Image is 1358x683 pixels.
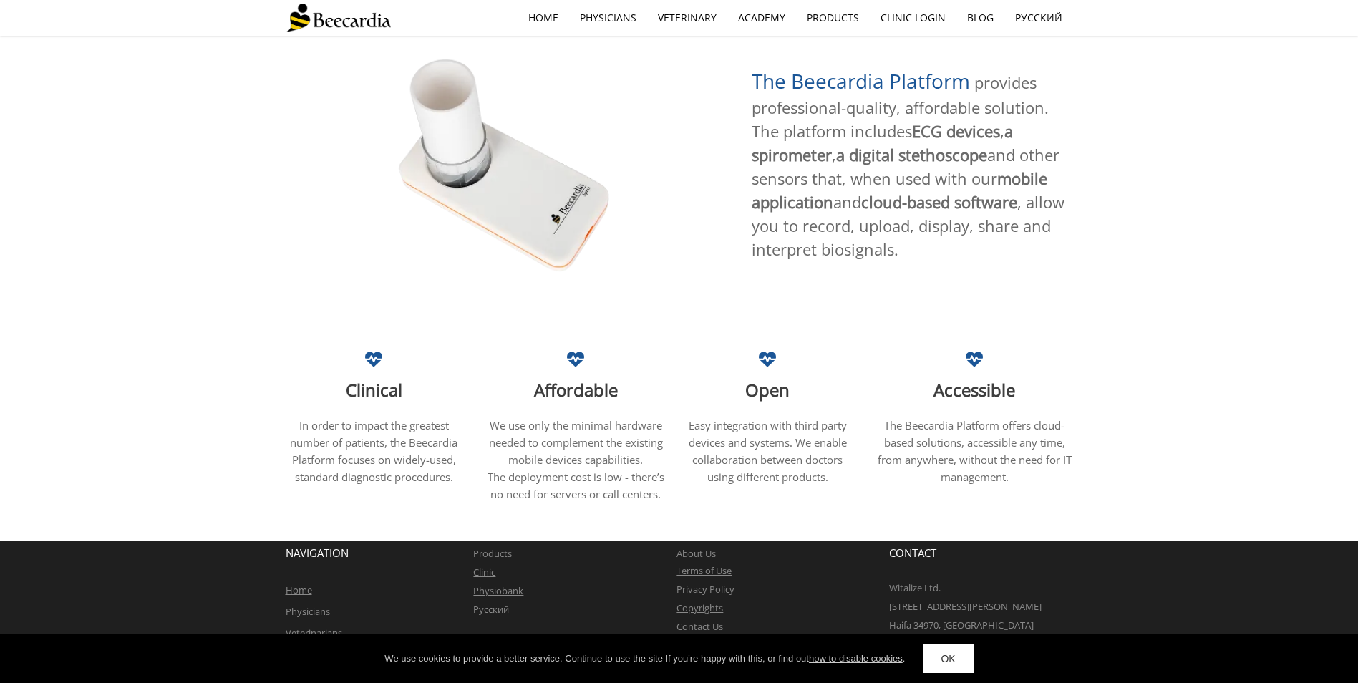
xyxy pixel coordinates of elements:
[956,1,1004,34] a: Blog
[286,626,342,639] a: Veterinarians
[889,619,1034,631] span: Haifa 34970, [GEOGRAPHIC_DATA]
[889,600,1042,613] span: [STREET_ADDRESS][PERSON_NAME]
[889,546,936,560] span: CONTACT
[488,470,664,501] span: The deployment cost is low - there’s no need for servers or call centers.
[534,378,618,402] span: Affordable
[286,583,312,596] a: Home
[569,1,647,34] a: Physicians
[836,144,987,165] span: a digital stethoscope
[676,547,716,560] a: About Us
[473,603,509,616] a: Русский
[473,584,523,597] a: Physiobank
[912,120,1000,142] span: ECG devices
[676,583,734,596] a: Privacy Policy
[518,1,569,34] a: home
[479,547,512,560] a: roducts
[752,67,970,95] span: The Beecardia Platform
[861,191,1017,213] span: cloud-based software
[286,605,330,618] a: Physicians
[676,564,732,577] a: Terms of Use
[796,1,870,34] a: Products
[878,418,1072,484] span: The Beecardia Platform offers cloud-based solutions, accessible any time, from anywhere, without ...
[689,418,847,484] span: Easy integration with third party devices and systems. We enable collaboration between doctors us...
[647,1,727,34] a: Veterinary
[676,601,723,614] a: Copyrights
[745,378,790,402] span: Open
[933,378,1015,402] span: Accessible
[489,418,663,467] span: We use only the minimal hardware needed to complement the existing mobile devices capabilities.
[727,1,796,34] a: Academy
[384,651,905,666] div: We use cookies to provide a better service. Continue to use the site If you're happy with this, o...
[676,620,723,633] a: Contact Us
[1004,1,1073,34] a: Русский
[473,566,495,578] a: Clinic
[290,418,457,484] span: In order to impact the greatest number of patients, the Beecardia Platform focuses on widely-used...
[870,1,956,34] a: Clinic Login
[286,4,391,32] img: Beecardia
[889,581,941,594] span: Witalize Ltd.
[346,378,402,402] span: Clinical
[286,546,349,560] span: NAVIGATION
[809,653,903,664] a: how to disable cookies
[923,644,973,673] a: OK
[473,547,479,560] a: P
